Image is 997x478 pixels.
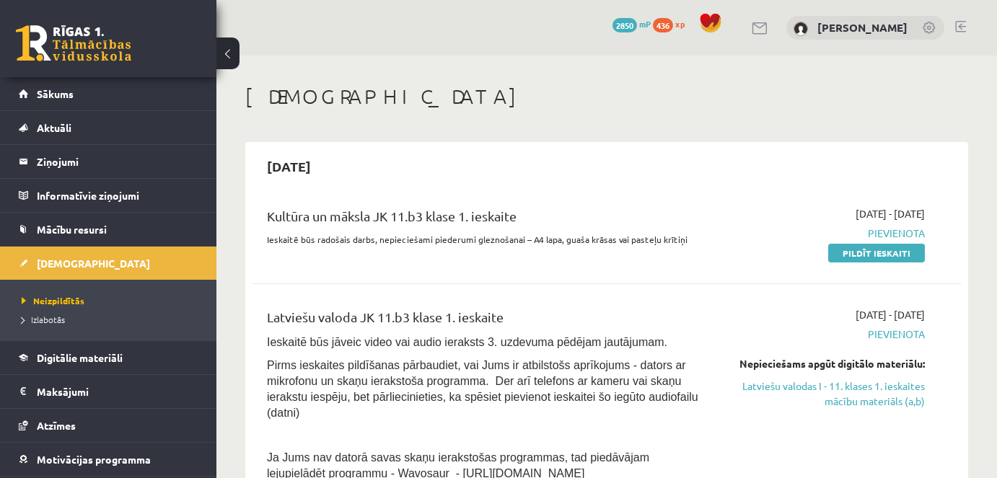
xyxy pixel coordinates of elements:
[37,419,76,432] span: Atzīmes
[22,295,84,306] span: Neizpildītās
[19,179,198,212] a: Informatīvie ziņojumi
[16,25,131,61] a: Rīgas 1. Tālmācības vidusskola
[22,294,202,307] a: Neizpildītās
[675,18,685,30] span: xp
[37,453,151,466] span: Motivācijas programma
[653,18,673,32] span: 436
[19,77,198,110] a: Sākums
[612,18,651,30] a: 2850 mP
[19,443,198,476] a: Motivācijas programma
[267,206,698,233] div: Kultūra un māksla JK 11.b3 klase 1. ieskaite
[37,375,198,408] legend: Maksājumi
[37,87,74,100] span: Sākums
[19,375,198,408] a: Maksājumi
[19,213,198,246] a: Mācību resursi
[19,247,198,280] a: [DEMOGRAPHIC_DATA]
[37,351,123,364] span: Digitālie materiāli
[19,111,198,144] a: Aktuāli
[22,314,65,325] span: Izlabotās
[828,244,925,262] a: Pildīt ieskaiti
[19,409,198,442] a: Atzīmes
[267,307,698,334] div: Latviešu valoda JK 11.b3 klase 1. ieskaite
[720,327,925,342] span: Pievienota
[817,20,908,35] a: [PERSON_NAME]
[19,145,198,178] a: Ziņojumi
[37,223,107,236] span: Mācību resursi
[267,336,667,348] span: Ieskaitē būs jāveic video vai audio ieraksts 3. uzdevuma pēdējam jautājumam.
[639,18,651,30] span: mP
[794,22,808,36] img: Enriko Strazdiņš
[720,379,925,409] a: Latviešu valodas I - 11. klases 1. ieskaites mācību materiāls (a,b)
[37,257,150,270] span: [DEMOGRAPHIC_DATA]
[37,121,71,134] span: Aktuāli
[720,226,925,241] span: Pievienota
[267,233,698,246] p: Ieskaitē būs radošais darbs, nepieciešami piederumi gleznošanai – A4 lapa, guaša krāsas vai paste...
[856,206,925,221] span: [DATE] - [DATE]
[37,179,198,212] legend: Informatīvie ziņojumi
[720,356,925,371] div: Nepieciešams apgūt digitālo materiālu:
[856,307,925,322] span: [DATE] - [DATE]
[22,313,202,326] a: Izlabotās
[612,18,637,32] span: 2850
[245,84,968,109] h1: [DEMOGRAPHIC_DATA]
[252,149,325,183] h2: [DATE]
[19,341,198,374] a: Digitālie materiāli
[37,145,198,178] legend: Ziņojumi
[267,359,698,419] span: Pirms ieskaites pildīšanas pārbaudiet, vai Jums ir atbilstošs aprīkojums - dators ar mikrofonu un...
[653,18,692,30] a: 436 xp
